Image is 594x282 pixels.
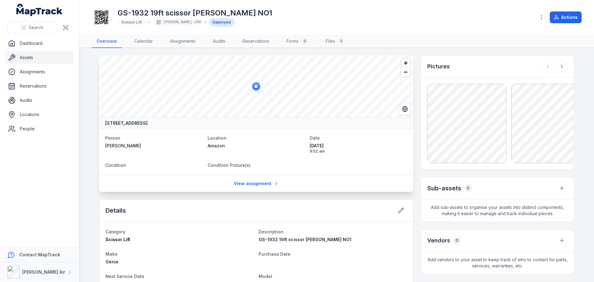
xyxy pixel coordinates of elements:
[105,206,126,215] h2: Details
[105,251,118,257] span: Make
[105,237,130,242] span: Scissor Lift
[209,18,235,27] div: Deployed
[92,35,122,48] a: Overview
[118,8,272,18] h1: GS-1932 19ft scissor [PERSON_NAME] NO1
[208,143,225,148] span: Amazon
[427,184,461,193] h2: Sub-assets
[105,163,126,168] span: Condition
[259,251,291,257] span: Purchase Date
[401,67,410,76] button: Zoom out
[421,252,574,274] span: Add vendors to your asset to keep track of who to contact for parts, services, warranties, etc.
[99,55,413,117] canvas: Map
[238,35,274,48] a: Reservations
[129,35,158,48] a: Calendar
[282,35,313,48] a: Forms0
[259,229,283,234] span: Description
[399,103,411,115] button: Switch to Satellite View
[153,18,202,27] div: [PERSON_NAME]-2881
[310,143,407,149] span: [DATE]
[165,35,200,48] a: Assignments
[16,4,63,16] a: MapTrack
[105,135,120,141] span: Person
[338,37,345,45] div: 5
[105,143,203,149] a: [PERSON_NAME]
[5,123,74,135] a: People
[208,143,305,149] a: Amazon
[421,199,574,222] span: Add sub-assets to organise your assets into distinct components, making it easier to manage and t...
[321,35,350,48] a: Files5
[401,59,410,67] button: Zoom in
[105,120,148,126] strong: [STREET_ADDRESS]
[208,35,230,48] a: Audits
[5,94,74,106] a: Audits
[121,20,142,24] span: Scissor Lift
[5,108,74,121] a: Locations
[310,135,320,141] span: Date
[105,274,144,279] span: Next Service Date
[310,143,407,154] time: 7/28/2025, 9:52:38 AM
[427,236,450,245] h3: Vendors
[5,80,74,92] a: Reservations
[464,184,472,193] div: 0
[427,62,450,71] h3: Pictures
[259,274,272,279] span: Model
[7,22,57,33] button: Search
[29,24,43,31] span: Search
[550,11,582,23] button: Actions
[259,237,351,242] span: GS-1932 19ft scissor [PERSON_NAME] NO1
[19,252,60,257] strong: Contact MapTrack
[5,37,74,50] a: Dashboard
[105,259,118,264] span: Genie
[310,149,407,154] span: 9:52 am
[5,51,74,64] a: Assets
[22,269,65,275] strong: [PERSON_NAME] Air
[105,229,125,234] span: Category
[208,135,226,141] span: Location
[301,37,308,45] div: 0
[230,178,283,189] a: View assignment
[208,163,251,168] span: Condition Picture(s)
[453,236,461,245] div: 0
[5,66,74,78] a: Assignments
